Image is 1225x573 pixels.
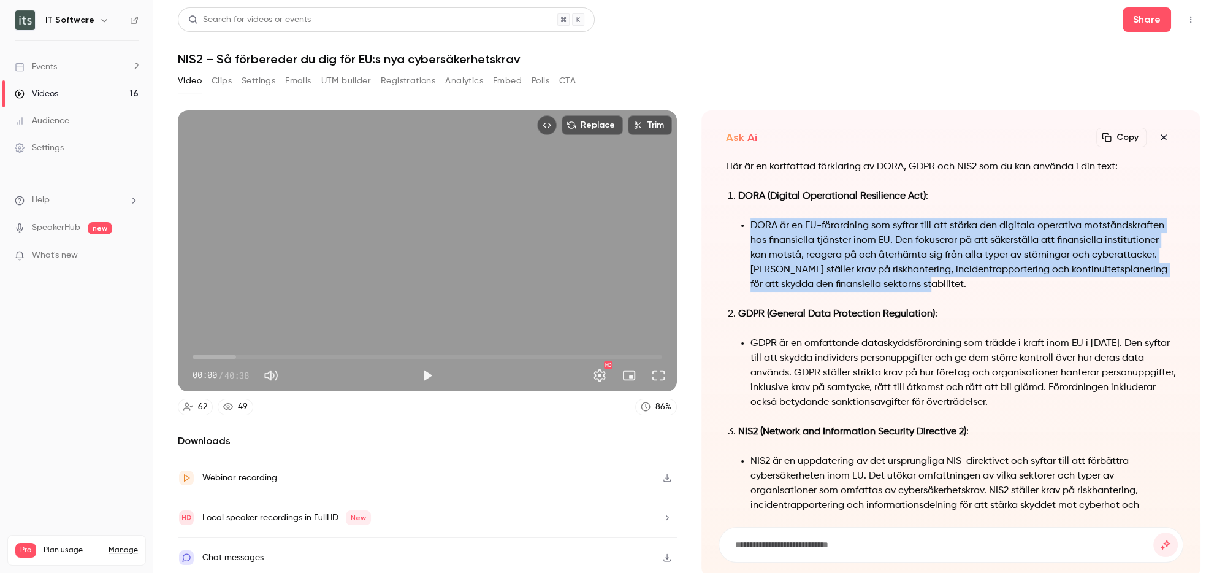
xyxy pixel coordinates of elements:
span: new [88,222,112,234]
button: Replace [562,115,623,135]
li: NIS2 är en uppdatering av det ursprungliga NIS-direktivet och syftar till att förbättra cybersäke... [750,454,1176,528]
span: What's new [32,249,78,262]
h2: Downloads [178,434,677,448]
div: HD [604,361,612,369]
span: Help [32,194,50,207]
span: 40:38 [224,369,249,382]
iframe: Noticeable Trigger [124,250,139,261]
div: 62 [198,401,207,413]
div: Webinar recording [202,471,277,485]
strong: GDPR (General Data Protection Regulation) [738,309,935,319]
img: IT Software [15,10,35,30]
button: Video [178,71,202,91]
button: Top Bar Actions [1181,10,1200,29]
h1: NIS2 – Så förbereder du dig för EU:s nya cybersäkerhetskrav [178,52,1200,66]
span: / [218,369,223,382]
a: SpeakerHub [32,221,80,234]
button: Polls [532,71,549,91]
button: Settings [242,71,275,91]
button: Clips [212,71,232,91]
span: Plan usage [44,545,101,555]
button: Copy [1096,128,1147,147]
button: Registrations [381,71,435,91]
button: Trim [628,115,672,135]
p: : [738,425,1176,439]
p: : [738,307,1176,321]
a: 86% [635,399,677,415]
li: DORA är en EU-förordning som syftar till att stärka den digitala operativa motståndskraften hos f... [750,218,1176,292]
span: New [346,510,371,525]
button: Play [415,363,440,388]
div: Videos [15,88,58,100]
p: : [738,189,1176,204]
h2: Ask Ai [726,130,757,145]
button: Mute [259,363,283,388]
strong: NIS2 (Network and Information Security Directive 2) [738,427,966,437]
button: Analytics [445,71,483,91]
div: Search for videos or events [188,13,311,26]
button: Settings [587,363,612,388]
div: Chat messages [202,550,264,565]
h6: IT Software [45,14,94,26]
button: Embed video [537,115,557,135]
span: 00:00 [193,369,217,382]
div: Audience [15,115,69,127]
button: UTM builder [321,71,371,91]
strong: DORA (Digital Operational Resilience Act) [738,191,926,201]
li: GDPR är en omfattande dataskyddsförordning som trädde i kraft inom EU i [DATE]. Den syftar till a... [750,336,1176,410]
div: 86 % [655,401,671,413]
p: Här är en kortfattad förklaring av DORA, GDPR och NIS2 som du kan använda i din text: [726,160,1176,174]
a: 49 [218,399,253,415]
div: Settings [15,142,64,154]
button: CTA [559,71,576,91]
button: Share [1123,7,1171,32]
li: help-dropdown-opener [15,194,139,207]
button: Full screen [646,363,671,388]
button: Embed [493,71,522,91]
button: Turn on miniplayer [617,363,641,388]
div: 00:00 [193,369,249,382]
div: Local speaker recordings in FullHD [202,510,371,525]
a: 62 [178,399,213,415]
div: 49 [238,401,248,413]
button: Emails [285,71,311,91]
span: Pro [15,543,36,558]
a: Manage [109,545,138,555]
div: Events [15,61,57,73]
